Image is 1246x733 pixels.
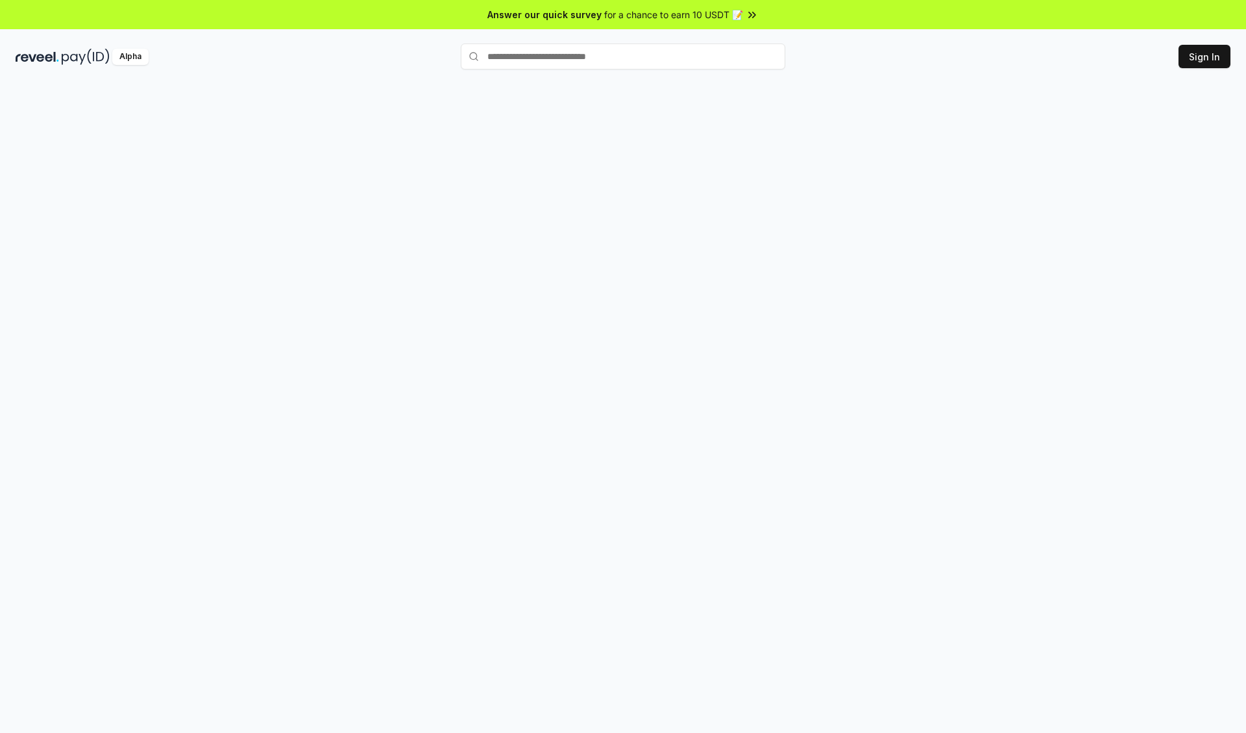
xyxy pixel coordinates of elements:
img: pay_id [62,49,110,65]
div: Alpha [112,49,149,65]
img: reveel_dark [16,49,59,65]
span: for a chance to earn 10 USDT 📝 [604,8,743,21]
button: Sign In [1179,45,1230,68]
span: Answer our quick survey [487,8,602,21]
